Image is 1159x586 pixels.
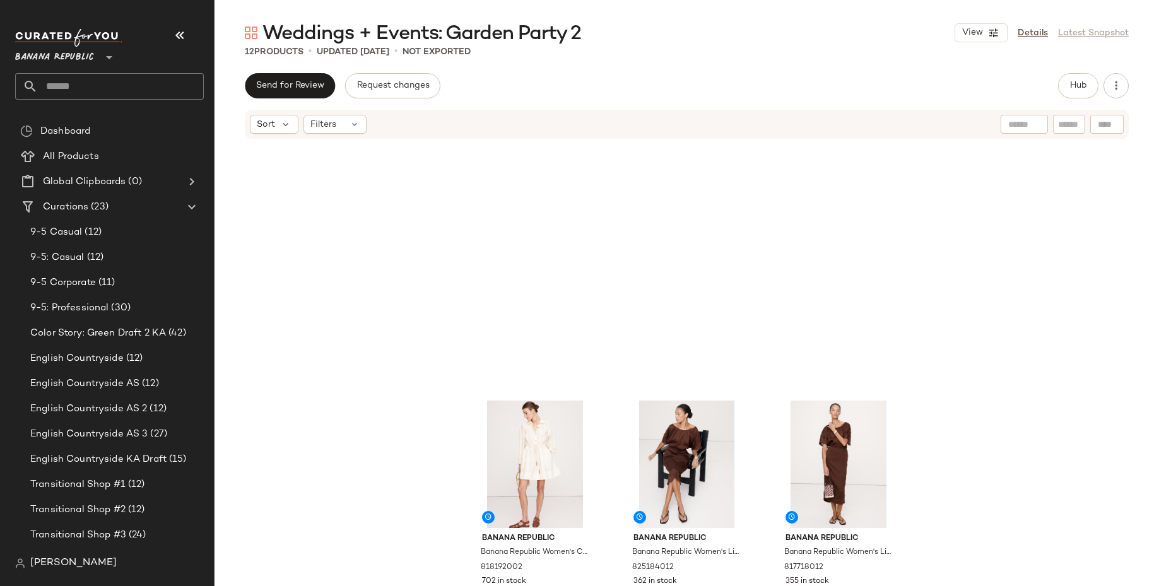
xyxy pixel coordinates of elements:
span: Transitional Shop #3 [30,528,126,542]
div: Products [245,45,303,59]
span: Banana Republic Women's Linen-Viscose Puff-Sleeve Top Espresso Brown Size XS [632,547,739,558]
button: Hub [1058,73,1098,98]
span: 9-5: Casual [30,250,85,265]
span: Banana Republic Women's Cotton Poplin Mini Shirtdress Magnolia Flower Ivory Size XL/XXL [481,547,587,558]
span: Curations [43,200,88,214]
span: Request changes [356,81,429,91]
span: Dashboard [40,124,90,139]
span: English Countryside AS 2 [30,402,147,416]
img: cfy_white_logo.C9jOOHJF.svg [15,29,122,47]
p: Not Exported [403,45,471,59]
span: (11) [96,276,115,290]
span: 12 [245,47,254,57]
span: Banana Republic [785,533,892,544]
span: 9-5 Corporate [30,276,96,290]
span: (42) [166,326,186,341]
span: (27) [148,427,167,442]
span: (12) [126,503,145,517]
span: (0) [126,175,141,189]
span: Transitional Shop #1 [30,478,126,492]
img: svg%3e [245,26,257,39]
span: Banana Republic Women's Linen-Viscose Midi Skirt Espresso Brown Size XS [784,547,891,558]
span: All Products [43,149,99,164]
img: svg%3e [15,558,25,568]
span: • [309,44,312,59]
span: 817718012 [784,562,823,573]
span: (12) [82,225,102,240]
span: 9-5 Casual [30,225,82,240]
span: Banana Republic [482,533,589,544]
a: Details [1018,26,1048,40]
p: updated [DATE] [317,45,389,59]
span: Filters [310,118,336,131]
span: 9-5: Professional [30,301,109,315]
img: cn59676849.jpg [472,401,599,528]
button: Send for Review [245,73,335,98]
span: (23) [88,200,109,214]
span: Transitional Shop #2 [30,503,126,517]
span: View [962,28,983,38]
span: Hub [1069,81,1087,91]
span: • [394,44,397,59]
span: (15) [167,452,187,467]
span: (12) [139,377,159,391]
span: (12) [126,478,145,492]
span: English Countryside KA Draft [30,452,167,467]
span: 825184012 [632,562,674,573]
button: View [955,23,1008,42]
img: svg%3e [20,125,33,138]
span: Global Clipboards [43,175,126,189]
span: English Countryside [30,351,124,366]
span: Send for Review [256,81,324,91]
span: (12) [85,250,104,265]
span: Color Story: Green Draft 2 KA [30,326,166,341]
span: English Countryside AS [30,377,139,391]
span: (12) [124,351,143,366]
img: cn60437386.jpg [623,401,750,528]
span: (30) [109,301,131,315]
span: 818192002 [481,562,522,573]
span: (24) [126,528,146,542]
span: Banana Republic [633,533,740,544]
span: Banana Republic [15,43,94,66]
span: Weddings + Events: Garden Party 2 [262,21,581,47]
span: Sort [257,118,275,131]
span: (12) [147,402,167,416]
span: English Countryside AS 3 [30,427,148,442]
span: [PERSON_NAME] [30,556,117,571]
button: Request changes [345,73,440,98]
img: cn60437233.jpg [775,401,902,528]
